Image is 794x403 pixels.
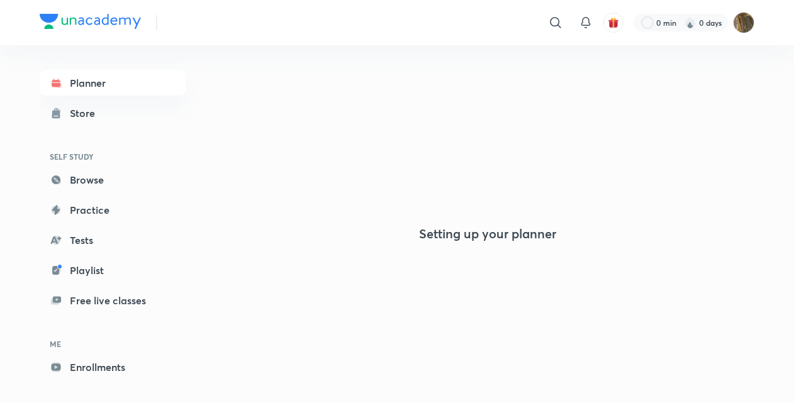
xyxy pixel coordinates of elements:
img: Mayank Kumawat [733,12,754,33]
h6: ME [40,333,186,355]
a: Company Logo [40,14,141,32]
a: Playlist [40,258,186,283]
img: Company Logo [40,14,141,29]
div: Store [70,106,103,121]
a: Store [40,101,186,126]
a: Free live classes [40,288,186,313]
img: avatar [608,17,619,28]
a: Practice [40,197,186,223]
a: Planner [40,70,186,96]
img: streak [684,16,696,29]
a: Tests [40,228,186,253]
a: Browse [40,167,186,192]
a: Enrollments [40,355,186,380]
h4: Setting up your planner [419,226,556,241]
button: avatar [603,13,623,33]
h6: SELF STUDY [40,146,186,167]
